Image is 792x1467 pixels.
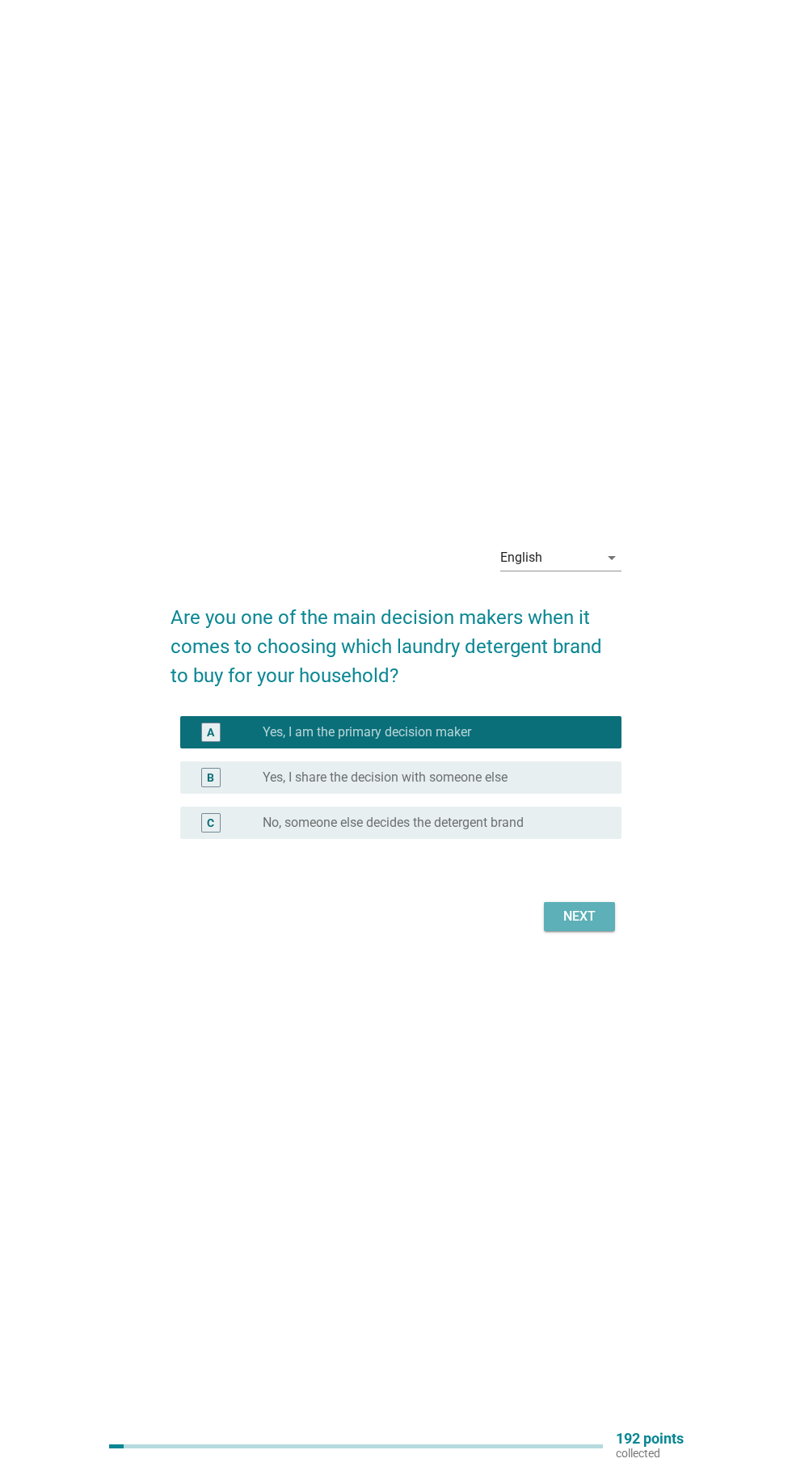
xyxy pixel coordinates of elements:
h2: Are you one of the main decision makers when it comes to choosing which laundry detergent brand t... [171,587,621,690]
p: 192 points [616,1431,684,1446]
div: C [207,814,214,831]
button: Next [544,902,615,931]
div: English [500,550,542,565]
p: collected [616,1446,684,1461]
div: A [207,723,214,740]
label: Yes, I share the decision with someone else [263,769,508,786]
div: B [207,769,214,786]
div: Next [557,907,602,926]
label: No, someone else decides the detergent brand [263,815,524,831]
i: arrow_drop_down [602,548,621,567]
label: Yes, I am the primary decision maker [263,724,471,740]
